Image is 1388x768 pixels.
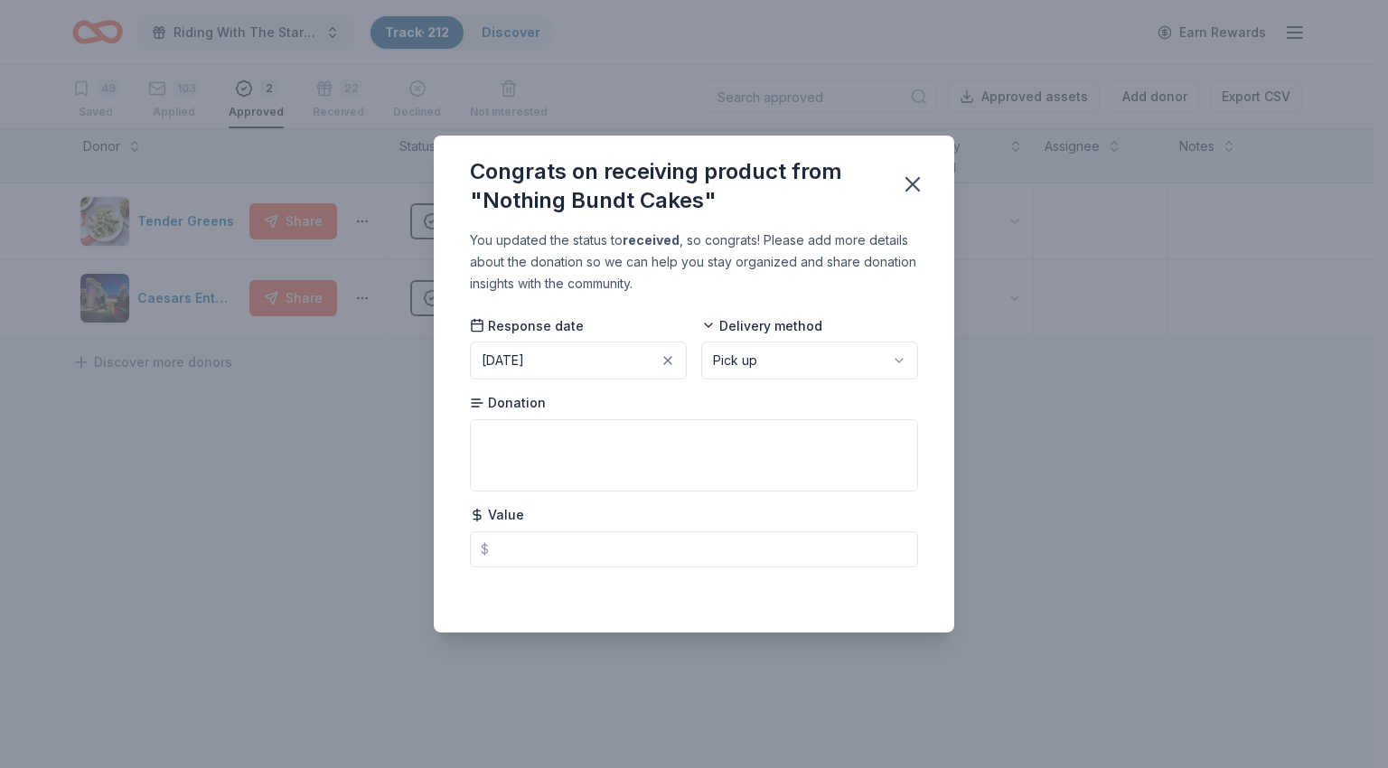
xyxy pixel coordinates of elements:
span: Value [470,506,524,524]
div: Congrats on receiving product from "Nothing Bundt Cakes" [470,157,878,215]
b: received [623,232,680,248]
div: You updated the status to , so congrats! Please add more details about the donation so we can hel... [470,229,918,295]
div: [DATE] [482,350,524,371]
button: [DATE] [470,342,687,379]
span: Donation [470,394,546,412]
span: Delivery method [701,317,822,335]
span: Response date [470,317,584,335]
